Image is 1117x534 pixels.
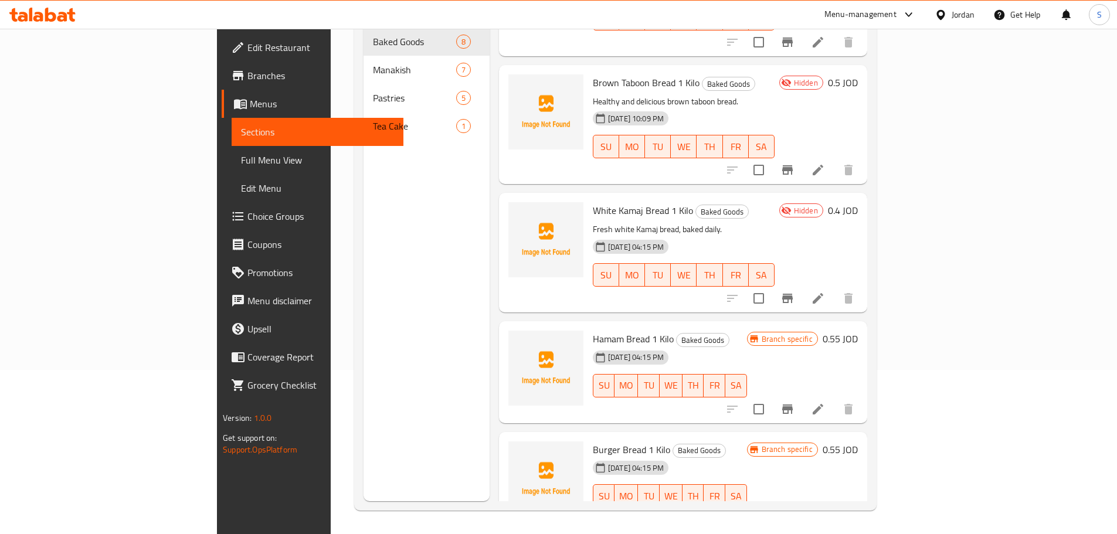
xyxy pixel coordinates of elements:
[223,410,252,426] span: Version:
[222,202,403,230] a: Choice Groups
[823,441,858,458] h6: 0.55 JOD
[593,222,775,237] p: Fresh white Kamaj bread, baked daily.
[222,371,403,399] a: Grocery Checklist
[773,28,802,56] button: Branch-specific-item
[645,263,671,287] button: TU
[223,430,277,445] span: Get support on:
[643,377,655,394] span: TU
[671,135,697,158] button: WE
[247,69,394,83] span: Branches
[952,8,975,21] div: Jordan
[650,267,666,284] span: TU
[241,181,394,195] span: Edit Menu
[811,402,825,416] a: Edit menu item
[675,267,692,284] span: WE
[675,138,692,155] span: WE
[696,205,748,219] span: Baked Goods
[619,263,645,287] button: MO
[834,28,863,56] button: delete
[828,202,858,219] h6: 0.4 JOD
[702,77,755,91] span: Baked Goods
[619,488,633,505] span: MO
[373,35,456,49] span: Baked Goods
[702,77,755,91] div: Baked Goods
[232,174,403,202] a: Edit Menu
[247,40,394,55] span: Edit Restaurant
[730,488,742,505] span: SA
[232,118,403,146] a: Sections
[222,33,403,62] a: Edit Restaurant
[603,113,668,124] span: [DATE] 10:09 PM
[232,146,403,174] a: Full Menu View
[456,91,471,105] div: items
[638,484,660,508] button: TU
[364,23,490,145] nav: Menu sections
[508,331,583,406] img: Hamam Bread 1 Kilo
[254,410,272,426] span: 1.0.0
[593,135,619,158] button: SU
[687,377,700,394] span: TH
[746,397,771,421] span: Select to update
[223,442,297,457] a: Support.OpsPlatform
[508,202,583,277] img: White Kamaj Bread 1 Kilo
[725,374,747,397] button: SA
[749,263,775,287] button: SA
[773,156,802,184] button: Branch-specific-item
[708,488,721,505] span: FR
[508,441,583,516] img: Burger Bread 1 Kilo
[247,322,394,336] span: Upsell
[757,334,817,345] span: Branch specific
[664,377,678,394] span: WE
[593,94,775,109] p: Healthy and delicious brown taboon bread.
[638,374,660,397] button: TU
[222,315,403,343] a: Upsell
[222,230,403,259] a: Coupons
[773,284,802,312] button: Branch-specific-item
[247,237,394,251] span: Coupons
[364,112,490,140] div: Tea Cake1
[364,28,490,56] div: Baked Goods8
[728,138,744,155] span: FR
[746,30,771,55] span: Select to update
[789,77,823,89] span: Hidden
[603,352,668,363] span: [DATE] 04:15 PM
[593,263,619,287] button: SU
[811,35,825,49] a: Edit menu item
[247,350,394,364] span: Coverage Report
[697,263,722,287] button: TH
[701,138,718,155] span: TH
[457,64,470,76] span: 7
[456,35,471,49] div: items
[725,484,747,508] button: SA
[593,74,700,91] span: Brown Taboon Bread 1 Kilo
[222,90,403,118] a: Menus
[247,378,394,392] span: Grocery Checklist
[241,153,394,167] span: Full Menu View
[593,202,693,219] span: White Kamaj Bread 1 Kilo
[614,484,638,508] button: MO
[222,259,403,287] a: Promotions
[753,138,770,155] span: SA
[834,284,863,312] button: delete
[676,333,729,347] div: Baked Goods
[757,444,817,455] span: Branch specific
[247,266,394,280] span: Promotions
[643,488,655,505] span: TU
[457,93,470,104] span: 5
[728,267,744,284] span: FR
[828,74,858,91] h6: 0.5 JOD
[593,484,614,508] button: SU
[250,97,394,111] span: Menus
[457,36,470,47] span: 8
[593,330,674,348] span: Hamam Bread 1 Kilo
[373,91,456,105] span: Pastries
[789,205,823,216] span: Hidden
[660,374,683,397] button: WE
[598,138,614,155] span: SU
[834,395,863,423] button: delete
[598,488,610,505] span: SU
[247,294,394,308] span: Menu disclaimer
[456,63,471,77] div: items
[222,62,403,90] a: Branches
